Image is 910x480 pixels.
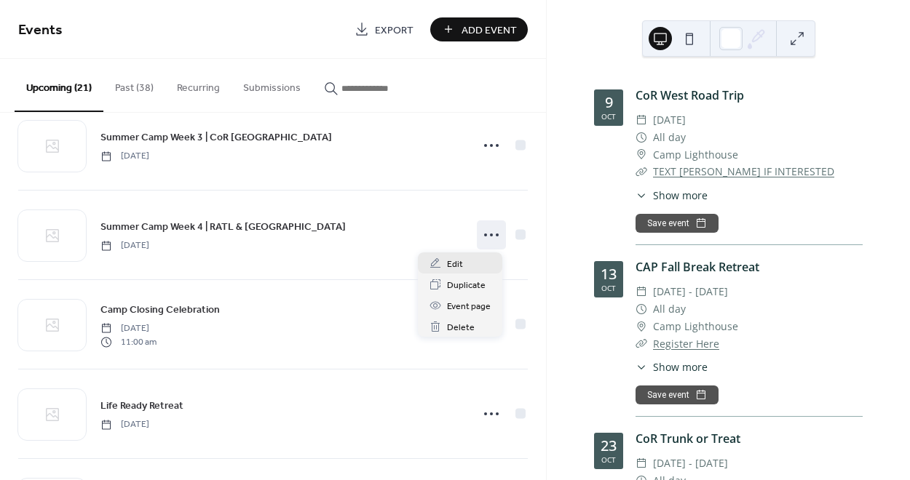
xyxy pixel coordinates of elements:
a: Camp Closing Celebration [100,301,220,318]
div: 9 [605,95,613,110]
a: Summer Camp Week 3 | CoR [GEOGRAPHIC_DATA] [100,129,332,145]
span: Events [18,16,63,44]
span: Delete [447,320,475,335]
div: Oct [601,284,616,292]
div: ​ [636,359,647,375]
div: ​ [636,111,647,129]
button: Submissions [232,59,312,111]
a: Summer Camp Week 4 | RATL & [GEOGRAPHIC_DATA] [100,218,346,235]
span: [DATE] - [DATE] [653,283,728,300]
div: ​ [636,129,647,146]
span: Camp Closing Celebration [100,303,220,318]
div: ​ [636,188,647,203]
div: ​ [636,335,647,353]
span: All day [653,300,686,318]
span: Export [375,23,414,38]
div: 23 [601,439,617,453]
div: ​ [636,318,647,335]
button: Past (38) [103,59,165,111]
span: [DATE] [100,322,157,335]
div: Oct [601,113,616,120]
span: [DATE] [653,111,686,129]
button: Save event [636,214,719,233]
span: Event page [447,299,491,314]
a: TEXT [PERSON_NAME] IF INTERESTED [653,164,834,178]
span: Summer Camp Week 3 | CoR [GEOGRAPHIC_DATA] [100,130,332,145]
div: 13 [601,267,617,281]
div: ​ [636,283,647,300]
span: Life Ready Retreat [100,399,183,414]
a: Register Here [653,337,719,351]
span: [DATE] [100,418,149,431]
a: CAP Fall Break Retreat [636,259,759,275]
span: Show more [653,188,708,203]
div: Oct [601,456,616,463]
span: Duplicate [447,278,486,293]
a: Export [344,17,424,41]
button: Add Event [430,17,528,41]
span: Show more [653,359,708,375]
button: Recurring [165,59,232,111]
button: ​Show more [636,359,708,375]
span: Camp Lighthouse [653,318,738,335]
span: Edit [447,257,463,272]
a: CoR West Road Trip [636,87,744,103]
button: ​Show more [636,188,708,203]
div: ​ [636,455,647,472]
button: Upcoming (21) [15,59,103,112]
span: 11:00 am [100,335,157,348]
span: Add Event [462,23,517,38]
div: ​ [636,300,647,318]
div: ​ [636,146,647,164]
span: Summer Camp Week 4 | RATL & [GEOGRAPHIC_DATA] [100,220,346,235]
a: Life Ready Retreat [100,397,183,414]
button: Save event [636,385,719,404]
span: [DATE] [100,150,149,163]
span: [DATE] [100,239,149,252]
div: ​ [636,163,647,180]
span: [DATE] - [DATE] [653,455,728,472]
a: CoR Trunk or Treat [636,431,740,447]
span: Camp Lighthouse [653,146,738,164]
span: All day [653,129,686,146]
